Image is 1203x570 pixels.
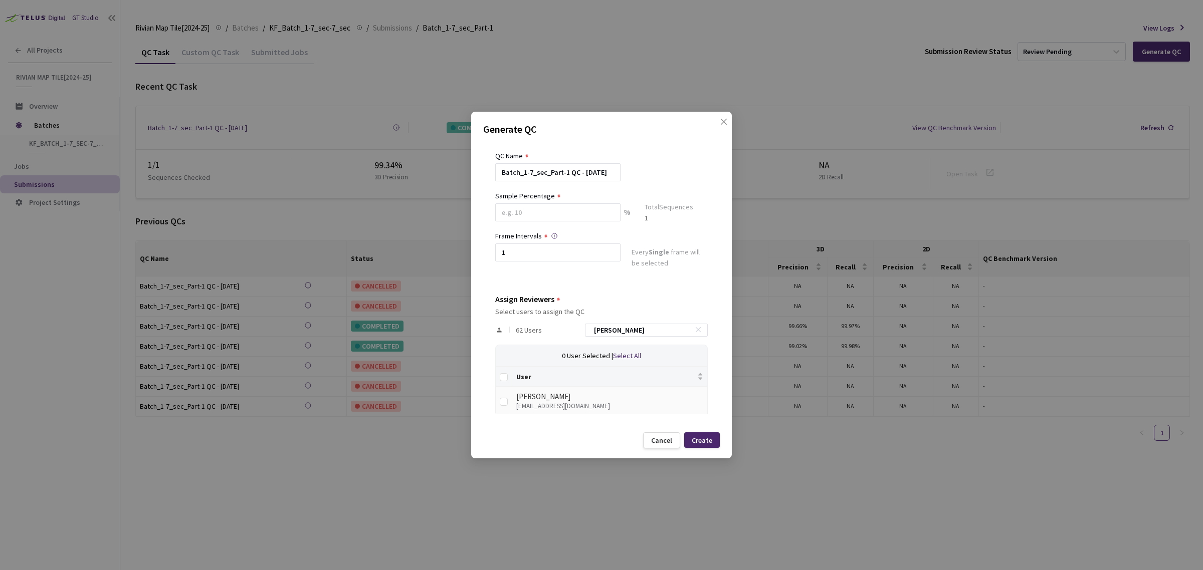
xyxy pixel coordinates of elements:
[621,203,634,230] div: %
[516,391,703,403] div: [PERSON_NAME]
[495,230,542,241] div: Frame Intervals
[632,246,708,270] div: Every frame will be selected
[512,367,708,387] th: User
[562,351,613,360] span: 0 User Selected |
[645,212,693,223] div: 1
[588,324,695,336] input: Search
[710,118,726,134] button: Close
[613,351,641,360] span: Select All
[516,373,695,381] span: User
[516,403,703,410] div: [EMAIL_ADDRESS][DOMAIN_NAME]
[483,122,720,137] p: Generate QC
[495,295,554,304] div: Assign Reviewers
[495,203,621,221] input: e.g. 10
[516,326,542,334] span: 62 Users
[495,150,523,161] div: QC Name
[651,436,672,444] div: Cancel
[692,436,712,444] div: Create
[649,247,669,256] strong: Single
[645,201,693,212] div: Total Sequences
[495,190,555,201] div: Sample Percentage
[495,308,708,316] div: Select users to assign the QC
[720,118,728,146] span: close
[495,243,621,261] input: Enter frame interval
